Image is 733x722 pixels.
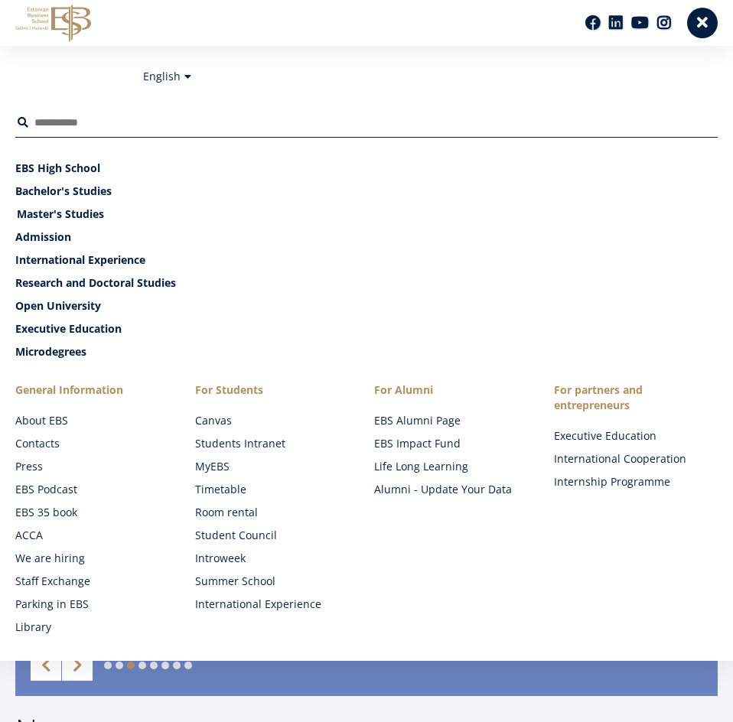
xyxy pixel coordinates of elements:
a: About EBS [15,413,180,428]
a: Previous [31,650,61,681]
a: Executive Education [554,428,718,444]
span: General Information [15,382,180,398]
a: 5 [150,662,158,669]
span: For partners and entrepreneurs [554,382,718,413]
a: 3 [127,662,135,669]
a: Research and Doctoral Studies [15,275,718,291]
a: International Cooperation [554,451,718,467]
a: EBS 35 book [15,505,180,520]
a: EBS Alumni Page [374,413,539,428]
a: Open University [15,298,718,314]
a: We are hiring [15,551,180,566]
a: For Students [195,382,360,398]
a: Staff Exchange [15,574,180,589]
a: EBS High School [15,161,718,176]
a: Timetable [195,482,360,497]
a: Admission [15,229,718,245]
a: Youtube [631,15,649,31]
a: 7 [173,662,181,669]
a: Instagram [656,15,672,31]
a: Linkedin [608,15,624,31]
a: EBS Podcast [15,482,180,497]
a: Introweek [195,551,360,566]
a: Executive Education [15,321,718,337]
a: Student Council [195,528,360,543]
a: MyEBS [195,459,360,474]
a: International Experience [195,597,360,612]
a: ACCA [15,528,180,543]
a: 1 [104,662,112,669]
a: EBS Impact Fund [374,436,539,451]
a: 2 [116,662,123,669]
a: Library [15,620,180,635]
a: Press [15,459,180,474]
span: For Alumni [374,382,539,398]
a: Students Intranet [195,436,360,451]
a: Facebook [585,15,601,31]
a: Alumni - Update Your Data [374,482,539,497]
a: Life Long Learning [374,459,539,474]
a: Canvas [195,413,360,428]
a: Next [62,650,93,681]
a: Internship Programme [554,474,718,489]
a: Parking in EBS [15,597,180,612]
a: Contacts [15,436,180,451]
a: Room rental [195,505,360,520]
a: Microdegrees [15,344,718,359]
a: Bachelor's Studies [15,184,718,199]
a: 6 [161,662,169,669]
a: Summer School [195,574,360,589]
a: 4 [138,662,146,669]
a: Master's Studies [17,207,719,222]
a: 8 [184,662,192,669]
a: International Experience [15,252,718,268]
